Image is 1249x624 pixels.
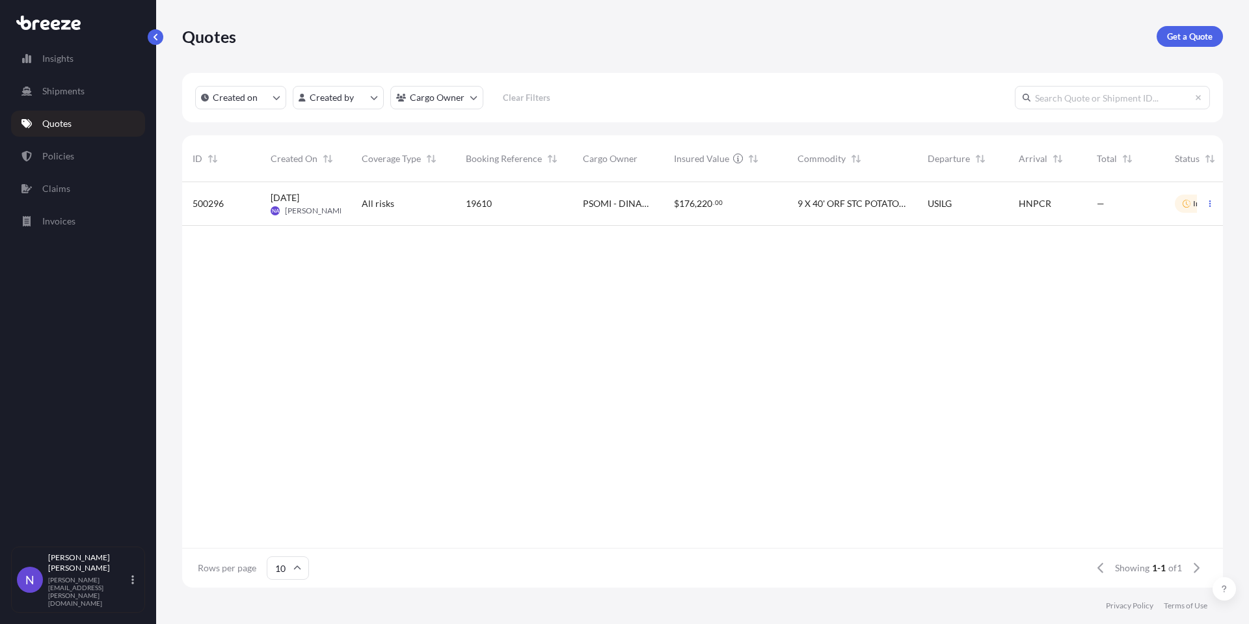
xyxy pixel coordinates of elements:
span: NA [272,204,279,217]
span: of 1 [1168,562,1182,575]
span: 9 X 40' ORF STC POTATOES [798,197,907,210]
input: Search Quote or Shipment ID... [1015,86,1210,109]
button: Sort [1120,151,1135,167]
p: Shipments [42,85,85,98]
span: . [713,200,714,205]
button: Sort [973,151,988,167]
button: Sort [423,151,439,167]
span: [PERSON_NAME] [285,206,347,216]
span: $ [674,199,679,208]
span: 220 [697,199,712,208]
button: Clear Filters [490,87,563,108]
a: Policies [11,143,145,169]
span: 176 [679,199,695,208]
span: 500296 [193,197,224,210]
p: Policies [42,150,74,163]
a: Terms of Use [1164,601,1207,611]
span: — [1097,197,1105,210]
span: Departure [928,152,970,165]
span: 19610 [466,197,492,210]
a: Get a Quote [1157,26,1223,47]
span: 1-1 [1152,562,1166,575]
a: Privacy Policy [1106,601,1153,611]
span: N [25,573,34,586]
p: Claims [42,182,70,195]
a: Claims [11,176,145,202]
span: PSOMI - DINANT [583,197,653,210]
span: USILG [928,197,952,210]
a: Insights [11,46,145,72]
button: cargoOwner Filter options [390,86,483,109]
a: Quotes [11,111,145,137]
a: Invoices [11,208,145,234]
p: Created on [213,91,258,104]
span: Booking Reference [466,152,542,165]
span: Cargo Owner [583,152,638,165]
span: Total [1097,152,1117,165]
button: Sort [848,151,864,167]
span: Status [1175,152,1200,165]
span: Created On [271,152,317,165]
button: createdBy Filter options [293,86,384,109]
span: , [695,199,697,208]
a: Shipments [11,78,145,104]
p: Created by [310,91,354,104]
p: Clear Filters [503,91,550,104]
p: Get a Quote [1167,30,1213,43]
span: HNPCR [1019,197,1051,210]
button: Sort [320,151,336,167]
span: Commodity [798,152,846,165]
span: Insured Value [674,152,729,165]
span: All risks [362,197,394,210]
span: ID [193,152,202,165]
p: [PERSON_NAME] [PERSON_NAME] [48,552,129,573]
p: Quotes [42,117,72,130]
button: Sort [205,151,221,167]
button: Sort [544,151,560,167]
button: Sort [745,151,761,167]
p: Quotes [182,26,236,47]
span: Arrival [1019,152,1047,165]
span: Showing [1115,562,1149,575]
p: [PERSON_NAME][EMAIL_ADDRESS][PERSON_NAME][DOMAIN_NAME] [48,576,129,607]
p: Cargo Owner [410,91,464,104]
span: [DATE] [271,191,299,204]
p: Insights [42,52,74,65]
p: In Review [1193,198,1227,209]
button: Sort [1202,151,1218,167]
span: 00 [715,200,723,205]
span: Rows per page [198,562,256,575]
button: createdOn Filter options [195,86,286,109]
span: Coverage Type [362,152,421,165]
p: Invoices [42,215,75,228]
button: Sort [1050,151,1066,167]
